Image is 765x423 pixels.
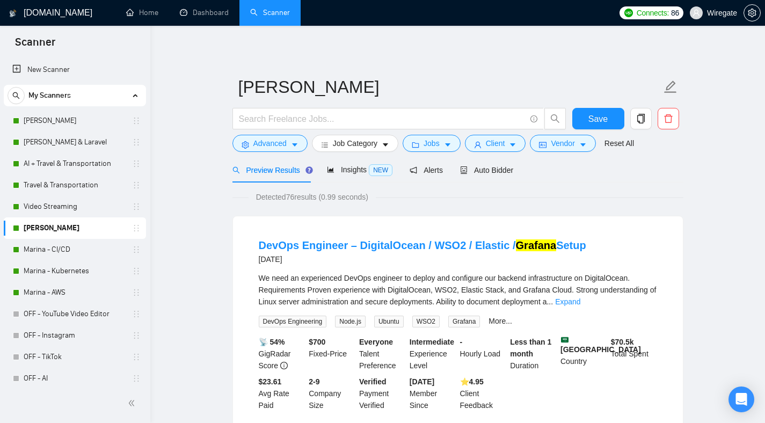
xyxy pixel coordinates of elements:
[547,297,553,306] span: ...
[374,316,404,327] span: Ubuntu
[658,114,679,123] span: delete
[24,282,126,303] a: Marina - AWS
[658,108,679,129] button: delete
[359,338,393,346] b: Everyone
[357,376,407,411] div: Payment Verified
[291,141,298,149] span: caret-down
[474,141,482,149] span: user
[410,166,417,174] span: notification
[460,166,468,174] span: robot
[24,174,126,196] a: Travel & Transportation
[412,141,419,149] span: folder
[250,8,290,17] a: searchScanner
[588,112,608,126] span: Save
[257,336,307,371] div: GigRadar Score
[132,202,141,211] span: holder
[489,317,512,325] a: More...
[410,338,454,346] b: Intermediate
[327,166,334,173] span: area-chart
[280,362,288,369] span: info-circle
[424,137,440,149] span: Jobs
[132,374,141,383] span: holder
[259,274,657,306] span: We need an experienced DevOps engineer to deploy and configure our backend infrastructure on Digi...
[24,110,126,132] a: [PERSON_NAME]
[728,386,754,412] div: Open Intercom Messenger
[132,267,141,275] span: holder
[539,141,547,149] span: idcard
[24,325,126,346] a: OFF - Instagram
[609,336,659,371] div: Total Spent
[465,135,526,152] button: userClientcaret-down
[259,272,657,308] div: We need an experienced DevOps engineer to deploy and configure our backend infrastructure on Digi...
[444,141,451,149] span: caret-down
[460,338,463,346] b: -
[24,196,126,217] a: Video Streaming
[410,377,434,386] b: [DATE]
[604,137,634,149] a: Reset All
[24,132,126,153] a: [PERSON_NAME] & Laravel
[335,316,366,327] span: Node.js
[510,338,551,358] b: Less than 1 month
[561,336,569,344] img: 🇸🇦
[132,116,141,125] span: holder
[579,141,587,149] span: caret-down
[448,316,480,327] span: Grafana
[232,166,310,174] span: Preview Results
[259,377,282,386] b: $23.61
[631,114,651,123] span: copy
[257,376,307,411] div: Avg Rate Paid
[132,224,141,232] span: holder
[744,4,761,21] button: setting
[309,338,325,346] b: $ 700
[551,137,574,149] span: Vendor
[132,353,141,361] span: holder
[693,9,700,17] span: user
[637,7,669,19] span: Connects:
[611,338,634,346] b: $ 70.5k
[249,191,376,203] span: Detected 76 results (0.99 seconds)
[309,377,319,386] b: 2-9
[132,138,141,147] span: holder
[24,239,126,260] a: Marina - CI/CD
[516,239,557,251] mark: Grafana
[132,331,141,340] span: holder
[24,346,126,368] a: OFF - TikTok
[132,181,141,189] span: holder
[671,7,679,19] span: 86
[509,141,516,149] span: caret-down
[572,108,624,129] button: Save
[242,141,249,149] span: setting
[307,376,357,411] div: Company Size
[8,92,24,99] span: search
[304,165,314,175] div: Tooltip anchor
[259,316,327,327] span: DevOps Engineering
[4,59,146,81] li: New Scanner
[259,338,285,346] b: 📡 54%
[327,165,392,174] span: Insights
[24,153,126,174] a: AI + Travel & Transportation
[555,297,580,306] a: Expand
[24,368,126,389] a: OFF - AI
[232,166,240,174] span: search
[664,80,677,94] span: edit
[458,376,508,411] div: Client Feedback
[407,336,458,371] div: Experience Level
[259,239,586,251] a: DevOps Engineer – DigitalOcean / WSO2 / Elastic /GrafanaSetup
[486,137,505,149] span: Client
[460,377,484,386] b: ⭐️ 4.95
[357,336,407,371] div: Talent Preference
[12,59,137,81] a: New Scanner
[744,9,760,17] span: setting
[126,8,158,17] a: homeHome
[132,245,141,254] span: holder
[253,137,287,149] span: Advanced
[407,376,458,411] div: Member Since
[239,112,526,126] input: Search Freelance Jobs...
[6,34,64,57] span: Scanner
[132,288,141,297] span: holder
[369,164,392,176] span: NEW
[259,253,586,266] div: [DATE]
[132,159,141,168] span: holder
[232,135,308,152] button: settingAdvancedcaret-down
[403,135,461,152] button: folderJobscaret-down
